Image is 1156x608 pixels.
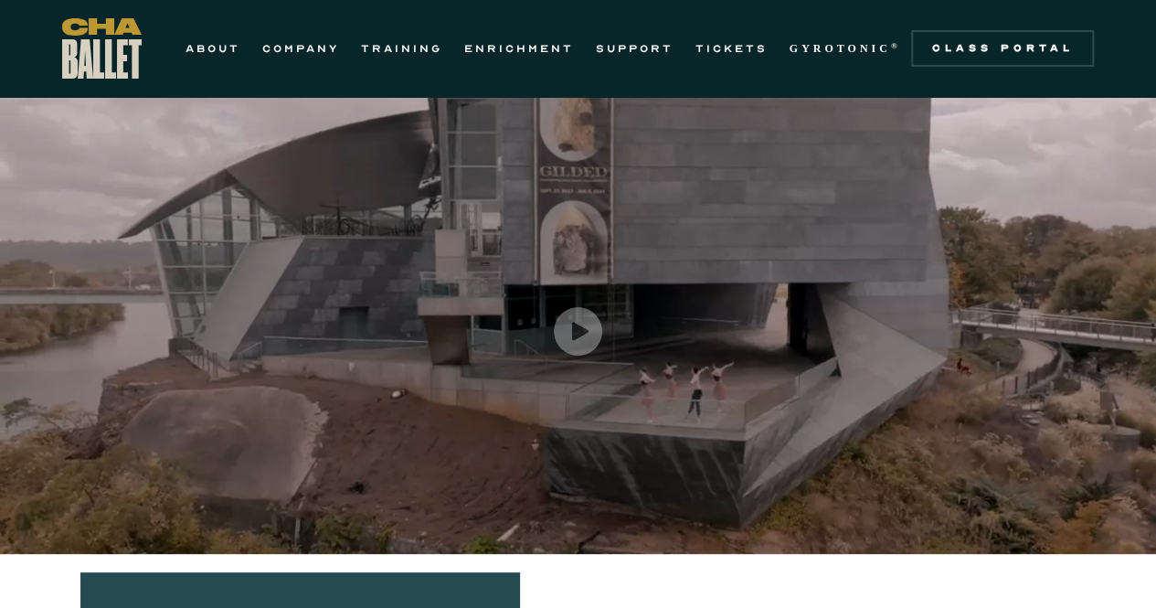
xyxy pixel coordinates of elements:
a: Class Portal [911,30,1094,67]
a: COMPANY [262,37,339,59]
a: ENRICHMENT [464,37,574,59]
a: TRAINING [361,37,442,59]
strong: GYROTONIC [790,42,891,55]
div: Class Portal [922,41,1083,56]
a: SUPPORT [596,37,673,59]
a: home [62,18,142,79]
a: GYROTONIC® [790,37,901,59]
sup: ® [891,41,901,50]
a: TICKETS [695,37,768,59]
a: ABOUT [186,37,240,59]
